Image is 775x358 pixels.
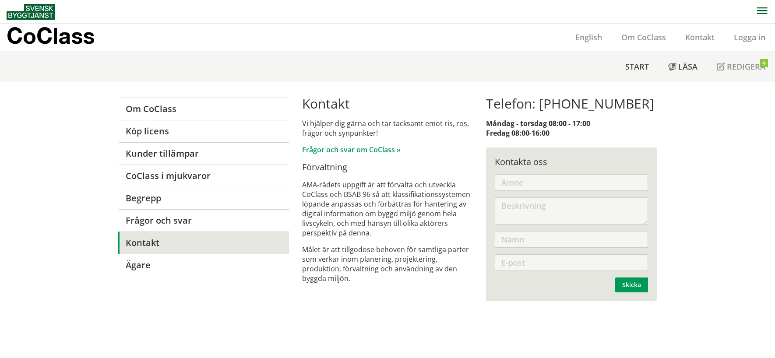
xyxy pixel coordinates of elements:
a: Start [616,51,659,82]
a: Kunder tillämpar [118,142,289,165]
a: Läsa [659,51,707,82]
a: Logga in [724,32,775,42]
a: Kontakt [676,32,724,42]
p: Vi hjälper dig gärna och tar tacksamt emot ris, ros, frågor och synpunkter! [302,119,472,138]
input: E-post [495,254,648,271]
a: Frågor och svar [118,209,289,232]
a: CoClass [7,24,113,51]
input: Ämne [495,174,648,191]
a: English [566,32,612,42]
p: AMA-rådets uppgift är att förvalta och utveckla CoClass och BSAB 96 så att klassifikationssysteme... [302,180,472,238]
h1: Telefon: [PHONE_NUMBER] [486,96,656,112]
a: CoClass i mjukvaror [118,165,289,187]
p: CoClass [7,31,95,41]
a: Ägare [118,254,289,276]
h1: Kontakt [302,96,472,112]
strong: Måndag - torsdag 08:00 - 17:00 Fredag 08:00-16:00 [486,119,590,138]
a: Köp licens [118,120,289,142]
img: Svensk Byggtjänst [7,4,55,20]
span: Läsa [678,61,697,72]
p: Målet är att tillgodose behoven för samtliga parter som verkar inom planering, projektering, prod... [302,245,472,283]
a: Om CoClass [118,98,289,120]
a: Kontakt [118,232,289,254]
a: Frågor och svar om CoClass » [302,145,401,154]
input: Namn [495,231,648,248]
button: Skicka [615,277,648,292]
span: Start [625,61,649,72]
a: Begrepp [118,187,289,209]
a: Om CoClass [612,32,676,42]
h4: Förvaltning [302,161,472,173]
div: Kontakta oss [495,156,648,168]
